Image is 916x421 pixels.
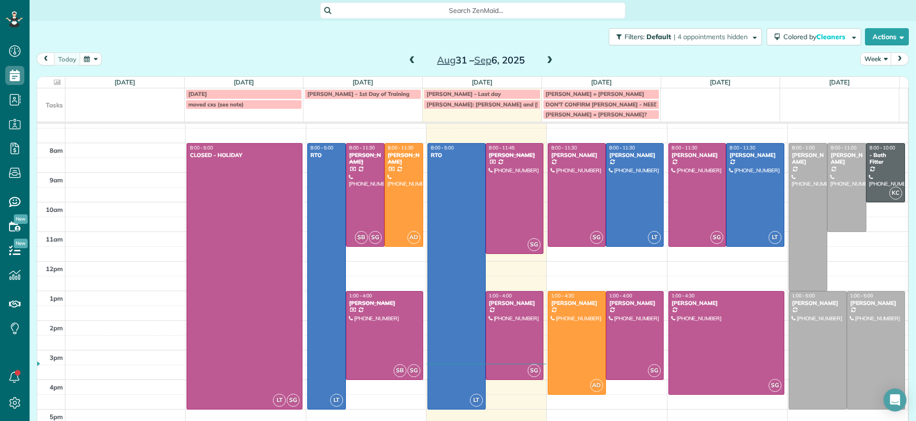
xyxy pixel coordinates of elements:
div: [PERSON_NAME] [609,152,661,158]
div: [PERSON_NAME] [830,152,863,166]
div: [PERSON_NAME] [671,152,724,158]
span: 12pm [46,265,63,273]
div: [PERSON_NAME] [349,152,382,166]
span: AD [590,379,603,392]
span: Sep [474,54,491,66]
span: 5pm [50,413,63,421]
span: [PERSON_NAME] - 1st Day of Training [307,90,409,97]
span: New [14,239,28,248]
span: [PERSON_NAME] - Last day [427,90,501,97]
span: LT [648,231,661,244]
a: [DATE] [710,78,730,86]
span: 8:00 - 11:00 [831,145,856,151]
div: [PERSON_NAME] [349,300,420,306]
span: 9am [50,176,63,184]
span: LT [470,394,483,407]
span: 1pm [50,295,63,302]
span: New [14,214,28,224]
span: Aug [437,54,456,66]
span: Cleaners [816,32,847,41]
button: Filters: Default | 4 appointments hidden [609,28,762,45]
a: Filters: Default | 4 appointments hidden [604,28,762,45]
span: SG [369,231,382,244]
div: - Bath Fitter [869,152,902,166]
span: LT [330,394,343,407]
span: 8:00 - 5:00 [190,145,213,151]
span: SG [407,364,420,377]
span: 1:00 - 4:30 [551,293,574,299]
a: [DATE] [472,78,492,86]
button: next [891,53,909,65]
span: SG [287,394,300,407]
div: [PERSON_NAME] [489,300,541,306]
div: Open Intercom Messenger [884,389,906,411]
span: [PERSON_NAME]: [PERSON_NAME] and [PERSON_NAME] [427,101,581,108]
div: [PERSON_NAME] [387,152,420,166]
span: 1:00 - 4:00 [349,293,372,299]
div: [PERSON_NAME] [551,300,603,306]
span: SG [710,231,723,244]
span: 8:00 - 11:30 [551,145,577,151]
span: SG [648,364,661,377]
span: | 4 appointments hidden [674,32,748,41]
span: 8:00 - 11:30 [729,145,755,151]
span: LT [273,394,286,407]
span: 2pm [50,324,63,332]
span: [PERSON_NAME] = [PERSON_NAME]? [546,111,647,118]
span: SG [769,379,781,392]
div: [PERSON_NAME] [791,300,844,306]
span: SG [528,364,541,377]
span: DON'T CONFIRM [PERSON_NAME] - NEED [PERSON_NAME] [546,101,706,108]
span: SG [590,231,603,244]
span: 8:00 - 11:30 [388,145,414,151]
h2: 31 – 6, 2025 [421,55,541,65]
span: 8:00 - 11:30 [349,145,375,151]
div: [PERSON_NAME] [489,152,541,158]
span: 4pm [50,383,63,391]
div: RTO [310,152,343,158]
span: SB [394,364,406,377]
div: CLOSED - HOLIDAY [189,152,300,158]
span: 1:00 - 5:00 [792,293,815,299]
span: SG [528,238,541,251]
div: [PERSON_NAME] [609,300,661,306]
span: 8:00 - 1:00 [792,145,815,151]
span: 8:00 - 11:45 [489,145,515,151]
span: 3pm [50,354,63,361]
span: [DATE] [188,90,207,97]
button: Colored byCleaners [767,28,861,45]
button: today [54,53,81,65]
div: [PERSON_NAME] [551,152,603,158]
span: 11am [46,235,63,243]
span: 8:00 - 10:00 [869,145,895,151]
span: 1:00 - 4:00 [489,293,512,299]
button: prev [37,53,55,65]
span: Default [646,32,672,41]
a: [DATE] [353,78,373,86]
span: KC [889,187,902,200]
span: LT [769,231,781,244]
div: [PERSON_NAME] [791,152,824,166]
span: Colored by [783,32,849,41]
span: 7am [50,117,63,125]
span: 1:00 - 4:30 [672,293,695,299]
button: Actions [865,28,909,45]
span: 8am [50,147,63,154]
span: Filters: [625,32,645,41]
span: moved cxs (see note) [188,101,244,108]
button: Week [860,53,892,65]
div: RTO [430,152,483,158]
div: [PERSON_NAME] [850,300,902,306]
div: [PERSON_NAME] [729,152,781,158]
a: [DATE] [234,78,254,86]
a: [DATE] [591,78,612,86]
a: [DATE] [114,78,135,86]
span: 1:00 - 5:00 [850,293,873,299]
span: 8:00 - 5:00 [311,145,333,151]
span: 1:00 - 4:00 [609,293,632,299]
div: [PERSON_NAME] [671,300,781,306]
span: 8:00 - 11:30 [672,145,697,151]
span: 10am [46,206,63,213]
span: AD [407,231,420,244]
span: 8:00 - 5:00 [431,145,454,151]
